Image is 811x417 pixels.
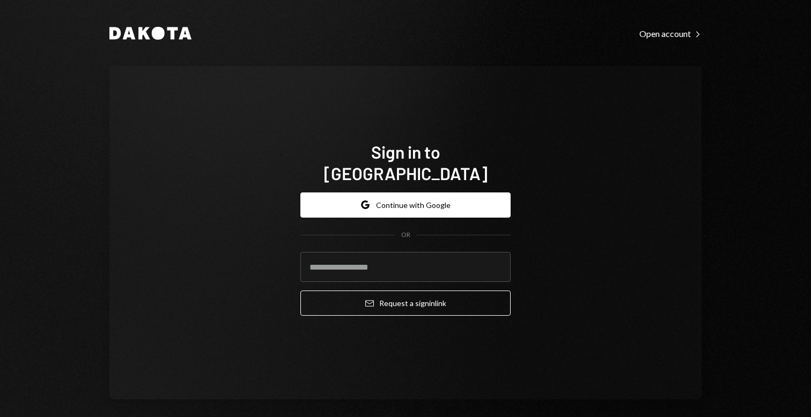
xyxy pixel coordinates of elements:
a: Open account [639,27,702,39]
div: OR [401,230,410,240]
h1: Sign in to [GEOGRAPHIC_DATA] [300,141,511,184]
div: Open account [639,28,702,39]
button: Continue with Google [300,192,511,218]
button: Request a signinlink [300,291,511,316]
